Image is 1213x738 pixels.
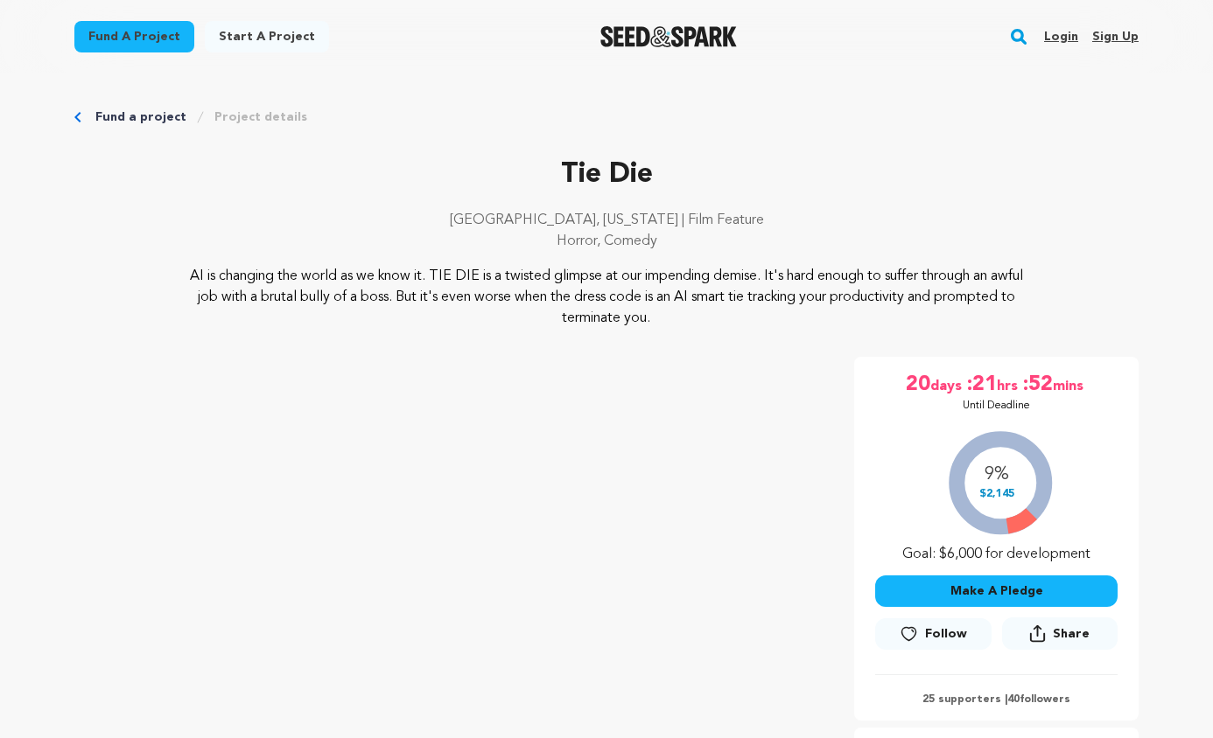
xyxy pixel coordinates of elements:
button: Share [1002,617,1118,650]
a: Fund a project [95,108,186,126]
span: Share [1002,617,1118,657]
p: Until Deadline [963,399,1030,413]
span: hrs [997,371,1021,399]
p: [GEOGRAPHIC_DATA], [US_STATE] | Film Feature [74,210,1139,231]
p: Tie Die [74,154,1139,196]
a: Login [1044,23,1078,51]
p: Horror, Comedy [74,231,1139,252]
a: Fund a project [74,21,194,52]
a: Follow [875,618,991,650]
span: mins [1053,371,1087,399]
span: days [930,371,965,399]
span: :52 [1021,371,1053,399]
p: 25 supporters | followers [875,693,1118,707]
button: Make A Pledge [875,575,1118,607]
p: AI is changing the world as we know it. TIE DIE is a twisted glimpse at our impending demise. It'... [181,266,1033,329]
span: :21 [965,371,997,399]
span: Share [1053,625,1090,643]
a: Project details [214,108,307,126]
a: Seed&Spark Homepage [600,26,738,47]
img: Seed&Spark Logo Dark Mode [600,26,738,47]
span: 20 [906,371,930,399]
a: Sign up [1092,23,1139,51]
div: Breadcrumb [74,108,1139,126]
a: Start a project [205,21,329,52]
span: 40 [1007,694,1020,705]
span: Follow [925,625,967,643]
